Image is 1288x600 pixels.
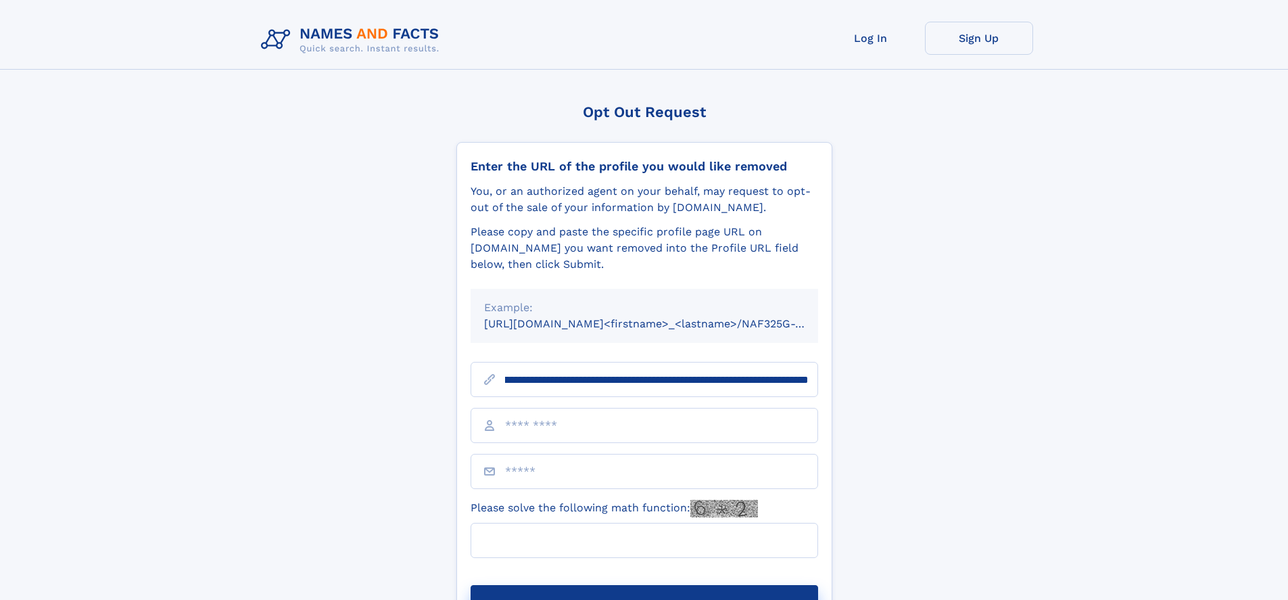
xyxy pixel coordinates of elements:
[471,183,818,216] div: You, or an authorized agent on your behalf, may request to opt-out of the sale of your informatio...
[471,224,818,273] div: Please copy and paste the specific profile page URL on [DOMAIN_NAME] you want removed into the Pr...
[484,317,844,330] small: [URL][DOMAIN_NAME]<firstname>_<lastname>/NAF325G-xxxxxxxx
[817,22,925,55] a: Log In
[256,22,450,58] img: Logo Names and Facts
[925,22,1033,55] a: Sign Up
[471,500,758,517] label: Please solve the following math function:
[456,103,832,120] div: Opt Out Request
[484,300,805,316] div: Example:
[471,159,818,174] div: Enter the URL of the profile you would like removed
